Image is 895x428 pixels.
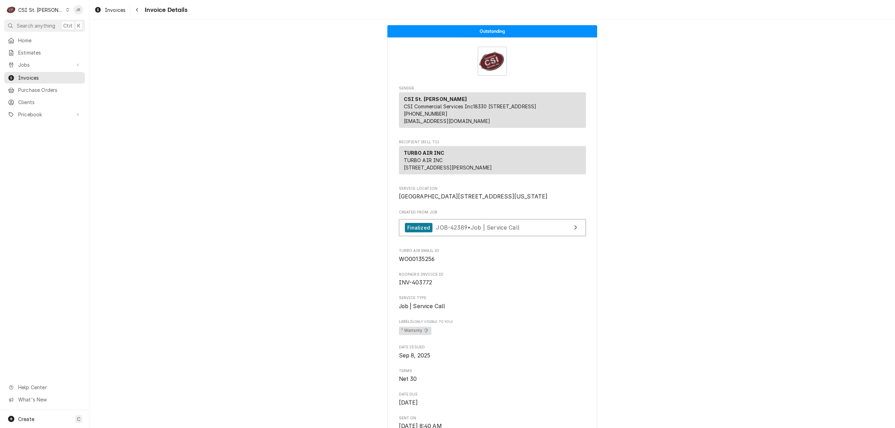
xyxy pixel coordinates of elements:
span: Home [18,37,81,44]
span: Date Due [399,392,586,397]
a: Purchase Orders [4,84,85,96]
span: K [77,22,80,29]
div: Recipient (Bill To) [399,146,586,177]
a: View Job [399,219,586,236]
span: Sent On [399,415,586,421]
a: Go to What's New [4,394,85,405]
div: JR [73,5,83,15]
span: [GEOGRAPHIC_DATA][STREET_ADDRESS][US_STATE] [399,193,548,200]
span: Turbo Air Email ID [399,255,586,263]
div: Recipient (Bill To) [399,146,586,174]
span: Terms [399,368,586,374]
img: Logo [478,46,507,76]
span: Service Type [399,302,586,311]
span: Create [18,416,34,422]
span: Invoices [18,74,81,81]
span: Service Type [399,295,586,301]
a: Go to Pricebook [4,109,85,120]
span: Date Issued [399,344,586,350]
a: Estimates [4,47,85,58]
button: Navigate back [131,4,143,15]
span: ¹ Warranty 🛡️ [399,327,432,335]
span: Net 30 [399,376,417,382]
span: Recipient (Bill To) [399,139,586,145]
div: Created From Job [399,210,586,240]
div: Jessica Rentfro's Avatar [73,5,83,15]
a: Home [4,35,85,46]
span: Terms [399,375,586,383]
span: Pricebook [18,111,71,118]
span: Clients [18,99,81,106]
span: Jobs [18,61,71,68]
div: Turbo Air Email ID [399,248,586,263]
a: Go to Help Center [4,382,85,393]
div: Invoice Recipient [399,139,586,177]
strong: TURBO AIR INC [404,150,445,156]
span: Sender [399,86,586,91]
div: Terms [399,368,586,383]
span: Job | Service Call [399,303,445,310]
div: Sender [399,92,586,131]
span: Help Center [18,384,81,391]
a: Go to Jobs [4,59,85,71]
span: Search anything [17,22,55,29]
span: (Only Visible to You) [413,320,452,324]
span: TURBO AIR INC [STREET_ADDRESS][PERSON_NAME] [404,157,492,171]
a: [EMAIL_ADDRESS][DOMAIN_NAME] [404,118,490,124]
div: CSI St. Louis's Avatar [6,5,16,15]
strong: CSI St. [PERSON_NAME] [404,96,467,102]
div: Status [387,25,597,37]
span: Ctrl [63,22,72,29]
span: Roopairs Invoice ID [399,272,586,277]
a: Clients [4,96,85,108]
div: Invoice Sender [399,86,586,131]
span: Created From Job [399,210,586,215]
span: WO00135256 [399,256,435,262]
span: [DATE] [399,399,418,406]
div: Service Type [399,295,586,310]
span: Labels [399,319,586,325]
div: Sender [399,92,586,128]
div: Roopairs Invoice ID [399,272,586,287]
a: Invoices [4,72,85,84]
span: [object Object] [399,326,586,336]
span: Invoice Details [143,5,187,15]
span: Sep 8, 2025 [399,352,431,359]
span: Date Due [399,399,586,407]
button: Search anythingCtrlK [4,20,85,32]
span: Invoices [105,6,126,14]
span: JOB-42389 • Job | Service Call [436,224,520,231]
span: Outstanding [480,29,505,34]
div: Date Due [399,392,586,407]
span: C [77,415,80,423]
a: Invoices [92,4,128,16]
span: Purchase Orders [18,86,81,94]
div: Service Location [399,186,586,201]
a: [PHONE_NUMBER] [404,111,447,117]
span: INV-403772 [399,279,432,286]
span: Date Issued [399,351,586,360]
span: Turbo Air Email ID [399,248,586,254]
span: What's New [18,396,81,403]
div: Date Issued [399,344,586,360]
div: Finalized [405,223,432,232]
span: Service Location [399,186,586,191]
span: Service Location [399,193,586,201]
span: CSI Commercial Services Inc18330 [STREET_ADDRESS] [404,103,537,109]
span: Estimates [18,49,81,56]
div: [object Object] [399,319,586,336]
div: C [6,5,16,15]
span: Roopairs Invoice ID [399,278,586,287]
div: CSI St. [PERSON_NAME] [18,6,64,14]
